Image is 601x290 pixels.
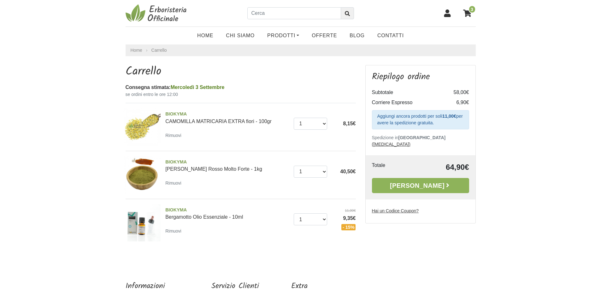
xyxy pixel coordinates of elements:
[165,181,181,186] small: Rimuovi
[332,215,356,222] span: 9,35€
[165,207,289,214] span: BIOKYMA
[372,98,444,108] td: Corriere Espresso
[123,156,161,194] img: Henné Rosso Molto Forte - 1kg
[126,91,356,98] small: se ordini entro le ore 12:00
[372,134,469,148] p: Spedizione in
[126,44,476,56] nav: breadcrumb
[126,65,356,79] h1: Carrello
[460,5,476,21] a: 3
[444,98,469,108] td: 6,90€
[165,207,289,220] a: BIOKYMABergamotto Olio Essenziale - 10ml
[165,111,289,124] a: BIOKYMACAMOMILLA MATRICARIA EXTRA fiori - 100gr
[408,162,469,173] td: 64,90€
[151,48,167,53] a: Carrello
[165,131,184,139] a: Rimuovi
[372,208,419,214] label: Hai un Codice Coupon?
[444,87,469,98] td: 58,00€
[165,111,289,118] span: BIOKYMA
[126,84,356,91] div: Consegna stimata:
[468,5,476,13] span: 3
[165,159,289,166] span: BIOKYMA
[220,29,261,42] a: Chi Siamo
[165,159,289,172] a: BIOKYMA[PERSON_NAME] Rosso Molto Forte - 1kg
[372,87,444,98] td: Subtotale
[372,110,469,129] div: Aggiungi ancora prodotti per soli per avere la spedizione gratuita.
[340,169,356,174] span: 40,50€
[372,162,408,173] td: Totale
[442,114,456,119] strong: 11,00€
[171,85,225,90] span: Mercoledì 3 Settembre
[247,7,341,19] input: Cerca
[372,142,410,147] a: ([MEDICAL_DATA])
[191,29,220,42] a: Home
[165,228,181,234] small: Rimuovi
[372,72,469,82] h3: Riepilogo ordine
[371,29,410,42] a: Contatti
[126,4,189,23] img: Erboristeria Officinale
[398,135,446,140] b: [GEOGRAPHIC_DATA]
[165,227,184,235] a: Rimuovi
[343,121,356,126] span: 8,15€
[372,208,419,213] u: Hai un Codice Coupon?
[165,133,181,138] small: Rimuovi
[261,29,305,42] a: Prodotti
[332,208,356,213] del: 11,00€
[123,108,161,146] img: CAMOMILLA MATRICARIA EXTRA fiori - 100gr
[372,178,469,193] a: [PERSON_NAME]
[305,29,343,42] a: OFFERTE
[341,224,356,230] span: - 15%
[165,179,184,187] a: Rimuovi
[123,204,161,242] img: Bergamotto Olio Essenziale - 10ml
[131,47,142,54] a: Home
[343,29,371,42] a: Blog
